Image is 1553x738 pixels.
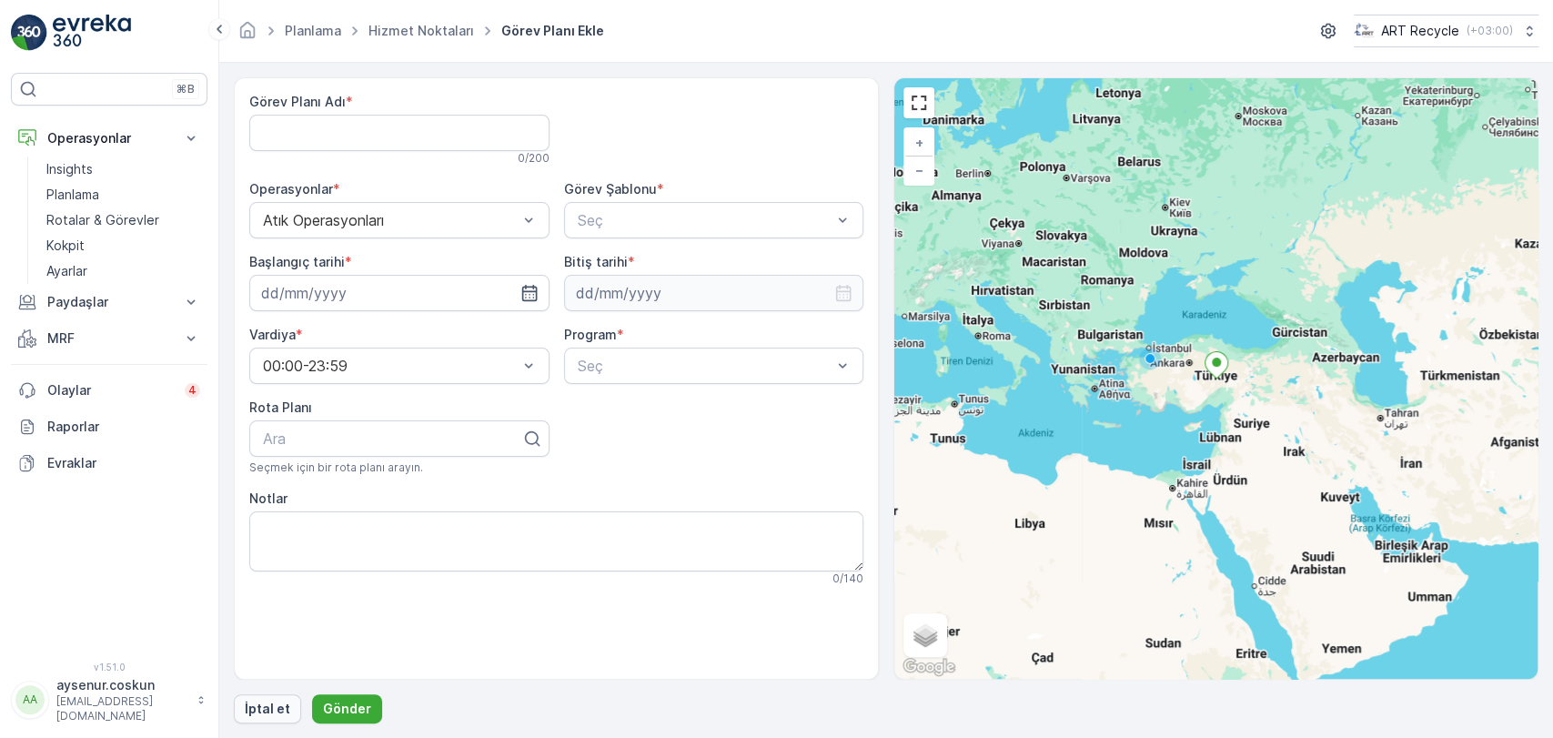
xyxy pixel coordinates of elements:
[47,418,200,436] p: Raporlar
[47,293,171,311] p: Paydaşlar
[56,676,187,694] p: aysenur.coskun
[578,209,832,231] p: Seç
[47,329,171,348] p: MRF
[11,445,207,481] a: Evraklar
[905,129,933,157] a: Yakınlaştır
[564,327,617,342] label: Program
[176,82,195,96] p: ⌘B
[46,262,87,280] p: Ayarlar
[11,120,207,157] button: Operasyonlar
[46,211,159,229] p: Rotalar & Görevler
[47,129,171,147] p: Operasyonlar
[323,700,371,718] p: Gönder
[11,676,207,723] button: AAaysenur.coskun[EMAIL_ADDRESS][DOMAIN_NAME]
[1354,15,1538,47] button: ART Recycle(+03:00)
[249,254,345,269] label: Başlangıç tarihi
[249,460,423,475] span: Seçmek için bir rota planı arayın.
[39,207,207,233] a: Rotalar & Görevler
[11,15,47,51] img: logo
[46,160,93,178] p: Insights
[518,151,550,166] p: 0 / 200
[11,409,207,445] a: Raporlar
[39,258,207,284] a: Ayarlar
[11,372,207,409] a: Olaylar4
[15,685,45,714] div: AA
[237,27,257,43] a: Ana Sayfa
[234,694,301,723] button: İptal et
[249,327,296,342] label: Vardiya
[249,181,333,197] label: Operasyonlar
[899,655,959,679] img: Google
[263,428,521,450] p: Ara
[899,655,959,679] a: Bu bölgeyi Google Haritalar'da açın (yeni pencerede açılır)
[188,383,197,398] p: 4
[47,381,174,399] p: Olaylar
[11,284,207,320] button: Paydaşlar
[312,694,382,723] button: Gönder
[249,275,550,311] input: dd/mm/yyyy
[39,157,207,182] a: Insights
[46,186,99,204] p: Planlama
[832,571,863,586] p: 0 / 140
[249,94,346,109] label: Görev Planı Adı
[368,23,474,38] a: Hizmet Noktaları
[905,615,945,655] a: Layers
[245,700,290,718] p: İptal et
[905,157,933,184] a: Uzaklaştır
[564,181,657,197] label: Görev Şablonu
[564,254,628,269] label: Bitiş tarihi
[11,320,207,357] button: MRF
[578,355,832,377] p: Seç
[11,662,207,672] span: v 1.51.0
[46,237,85,255] p: Kokpit
[39,233,207,258] a: Kokpit
[1381,22,1459,40] p: ART Recycle
[249,399,312,415] label: Rota Planı
[47,454,200,472] p: Evraklar
[53,15,131,51] img: logo_light-DOdMpM7g.png
[915,135,923,150] span: +
[564,275,864,311] input: dd/mm/yyyy
[1354,21,1374,41] img: image_23.png
[915,162,924,177] span: −
[249,490,287,506] label: Notlar
[285,23,341,38] a: Planlama
[39,182,207,207] a: Planlama
[1467,24,1513,38] p: ( +03:00 )
[498,22,608,40] span: Görev Planı Ekle
[905,89,933,116] a: View Fullscreen
[56,694,187,723] p: [EMAIL_ADDRESS][DOMAIN_NAME]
